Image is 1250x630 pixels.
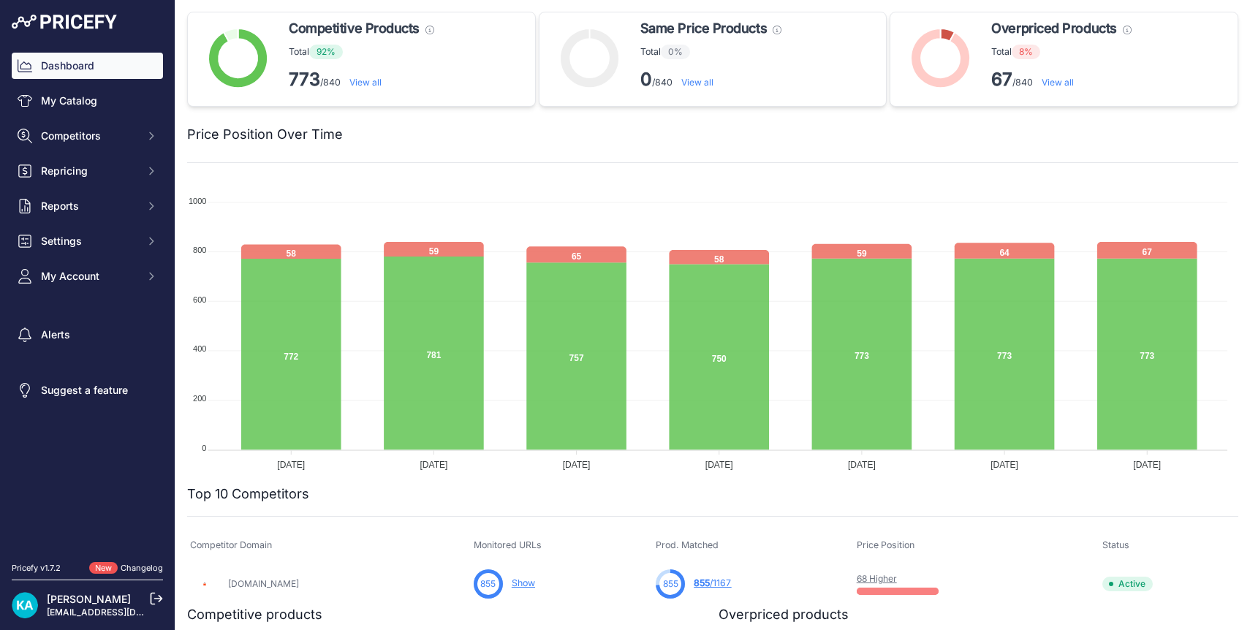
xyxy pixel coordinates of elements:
[661,45,690,59] span: 0%
[190,539,272,550] span: Competitor Domain
[289,68,434,91] p: /840
[991,18,1116,39] span: Overpriced Products
[277,460,305,470] tspan: [DATE]
[202,444,206,452] tspan: 0
[12,158,163,184] button: Repricing
[12,322,163,348] a: Alerts
[12,15,117,29] img: Pricefy Logo
[187,604,322,625] h2: Competitive products
[289,69,320,90] strong: 773
[640,69,652,90] strong: 0
[694,577,731,588] a: 855/1167
[89,562,118,574] span: New
[187,484,309,504] h2: Top 10 Competitors
[1102,539,1129,550] span: Status
[1042,77,1074,88] a: View all
[349,77,382,88] a: View all
[289,18,420,39] span: Competitive Products
[480,577,496,591] span: 855
[848,460,876,470] tspan: [DATE]
[187,124,343,145] h2: Price Position Over Time
[309,45,343,59] span: 92%
[289,45,434,59] p: Total
[193,295,206,304] tspan: 600
[193,344,206,353] tspan: 400
[705,460,733,470] tspan: [DATE]
[41,234,137,248] span: Settings
[474,539,542,550] span: Monitored URLs
[420,460,448,470] tspan: [DATE]
[12,263,163,289] button: My Account
[640,45,781,59] p: Total
[121,563,163,573] a: Changelog
[563,460,591,470] tspan: [DATE]
[41,129,137,143] span: Competitors
[1012,45,1040,59] span: 8%
[857,573,897,584] a: 68 Higher
[41,199,137,213] span: Reports
[12,53,163,544] nav: Sidebar
[41,269,137,284] span: My Account
[12,123,163,149] button: Competitors
[1102,577,1153,591] span: Active
[193,394,206,403] tspan: 200
[47,607,200,618] a: [EMAIL_ADDRESS][DOMAIN_NAME]
[656,539,719,550] span: Prod. Matched
[991,68,1131,91] p: /840
[990,460,1018,470] tspan: [DATE]
[663,577,678,591] span: 855
[47,593,131,605] a: [PERSON_NAME]
[12,193,163,219] button: Reports
[681,77,713,88] a: View all
[41,164,137,178] span: Repricing
[12,228,163,254] button: Settings
[694,577,710,588] span: 855
[719,604,849,625] h2: Overpriced products
[189,197,206,205] tspan: 1000
[991,45,1131,59] p: Total
[12,88,163,114] a: My Catalog
[228,578,299,589] a: [DOMAIN_NAME]
[991,69,1012,90] strong: 67
[12,562,61,574] div: Pricefy v1.7.2
[12,377,163,403] a: Suggest a feature
[12,53,163,79] a: Dashboard
[1133,460,1161,470] tspan: [DATE]
[640,68,781,91] p: /840
[193,246,206,254] tspan: 800
[857,539,914,550] span: Price Position
[640,18,767,39] span: Same Price Products
[512,577,535,588] a: Show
